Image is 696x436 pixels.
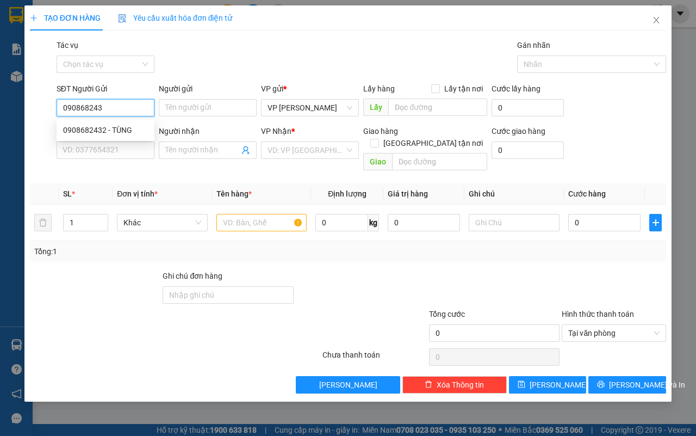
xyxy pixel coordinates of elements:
div: Người gửi [159,83,257,95]
span: printer [597,380,605,389]
span: save [518,380,525,389]
span: TẠO ĐƠN HÀNG [30,14,101,22]
span: [GEOGRAPHIC_DATA] tận nơi [379,137,487,149]
span: close [652,16,661,24]
button: save[PERSON_NAME] [509,376,587,394]
span: Tên hàng [216,189,252,198]
img: icon [118,14,127,23]
button: deleteXóa Thông tin [402,376,507,394]
span: user-add [241,146,250,155]
input: Ghi chú đơn hàng [163,286,294,304]
span: Lấy [363,99,388,116]
input: Cước giao hàng [492,142,564,159]
label: Ghi chú đơn hàng [163,272,222,280]
div: VP gửi [261,83,359,95]
span: Tổng cước [429,310,465,318]
span: delete [425,380,432,389]
span: Giao [363,153,392,170]
span: Tại văn phòng [568,325,660,341]
span: VP Nhận [261,127,291,136]
span: Cước hàng [568,189,606,198]
input: Dọc đường [392,153,487,170]
input: VD: Bàn, Ghế [216,214,307,231]
span: Đơn vị tính [117,189,158,198]
div: Người nhận [159,125,257,137]
span: SL [63,189,72,198]
span: Lấy tận nơi [440,83,487,95]
span: [PERSON_NAME] [319,379,377,391]
th: Ghi chú [464,183,564,205]
div: 0908682432 - TÙNG [63,124,148,136]
input: 0 [388,214,460,231]
button: Close [641,5,672,36]
span: plus [650,218,661,227]
label: Tác vụ [57,41,78,50]
input: Cước lấy hàng [492,99,564,116]
span: Yêu cầu xuất hóa đơn điện tử [118,14,233,22]
label: Cước giao hàng [492,127,545,136]
button: plus [649,214,662,231]
span: Định lượng [328,189,366,198]
div: SĐT Người Gửi [57,83,154,95]
span: [PERSON_NAME] [530,379,588,391]
div: Chưa thanh toán [321,349,428,368]
label: Hình thức thanh toán [562,310,634,318]
span: Xóa Thông tin [437,379,484,391]
span: plus [30,14,38,22]
span: Lấy hàng [363,84,395,93]
div: Tổng: 1 [34,245,270,257]
span: VP Châu Thành [268,100,352,116]
button: [PERSON_NAME] [296,376,400,394]
span: [PERSON_NAME] và In [609,379,685,391]
button: delete [34,214,52,231]
div: 0908682432 - TÙNG [57,121,154,139]
button: printer[PERSON_NAME] và In [588,376,666,394]
input: Ghi Chú [469,214,560,231]
label: Gán nhãn [517,41,550,50]
span: Giao hàng [363,127,398,136]
input: Dọc đường [388,99,487,116]
span: kg [368,214,379,231]
span: Giá trị hàng [388,189,428,198]
span: Khác [123,214,201,231]
label: Cước lấy hàng [492,84,540,93]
